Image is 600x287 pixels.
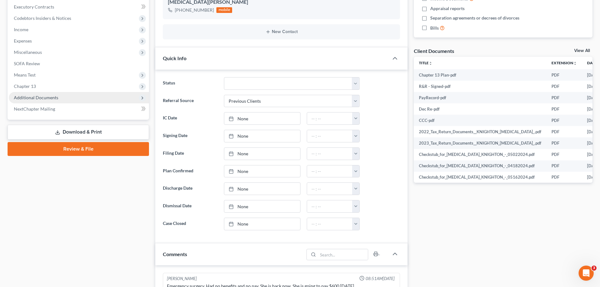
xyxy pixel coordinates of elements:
span: Miscellaneous [14,49,42,55]
input: -- : -- [307,130,352,142]
td: PDF [546,160,582,172]
input: -- : -- [307,112,352,124]
td: PDF [546,69,582,81]
div: Client Documents [414,48,454,54]
button: New Contact [168,29,395,34]
i: unfold_more [573,61,577,65]
input: -- : -- [307,165,352,177]
td: Checkstub_for_[MEDICAL_DATA]_KNIGHTON_-_05022024.pdf [414,149,546,160]
a: Review & File [8,142,149,156]
span: Separation agreements or decrees of divorces [430,15,519,21]
span: NextChapter Mailing [14,106,55,112]
label: Case Closed [160,218,220,230]
label: Discharge Date [160,182,220,195]
a: None [224,218,300,230]
a: None [224,165,300,177]
td: CCC-pdf [414,115,546,126]
span: Executory Contracts [14,4,54,9]
label: Plan Confirmed [160,165,220,178]
td: Checkstub_for_[MEDICAL_DATA]_KNIGHTON_-_04182024.pdf [414,160,546,172]
td: PDF [546,126,582,137]
td: PDF [546,149,582,160]
span: Expenses [14,38,32,43]
span: Appraisal reports [430,5,465,12]
div: [PHONE_NUMBER] [175,7,214,13]
td: Chapter 13 Plan-pdf [414,69,546,81]
a: Executory Contracts [9,1,149,13]
span: Codebtors Insiders & Notices [14,15,71,21]
td: PDF [546,103,582,115]
input: Search... [318,249,368,260]
a: NextChapter Mailing [9,103,149,115]
a: None [224,183,300,195]
td: PDF [546,172,582,183]
i: unfold_more [429,61,432,65]
td: PDF [546,81,582,92]
a: Titleunfold_more [419,60,432,65]
a: View All [574,49,590,53]
input: -- : -- [307,218,352,230]
a: None [224,148,300,160]
label: Referral Source [160,95,220,107]
td: Checkstub_for_[MEDICAL_DATA]_KNIGHTON_-_05162024.pdf [414,172,546,183]
a: Download & Print [8,125,149,140]
td: Dec Re-pdf [414,103,546,115]
span: Additional Documents [14,95,58,100]
input: -- : -- [307,183,352,195]
span: Means Test [14,72,36,77]
span: Comments [163,251,187,257]
input: -- : -- [307,200,352,212]
label: IC Date [160,112,220,125]
td: PDF [546,92,582,103]
label: Signing Date [160,130,220,142]
a: None [224,200,300,212]
label: Status [160,77,220,90]
td: 2023_Tax_Return_Documents__KNIGHTON_[MEDICAL_DATA]_.pdf [414,137,546,149]
span: Quick Info [163,55,186,61]
a: SOFA Review [9,58,149,69]
a: Extensionunfold_more [551,60,577,65]
a: None [224,130,300,142]
span: Bills [430,25,439,31]
div: [PERSON_NAME] [167,276,197,282]
span: Income [14,27,28,32]
a: None [224,112,300,124]
input: -- : -- [307,148,352,160]
span: Chapter 13 [14,83,36,89]
iframe: Intercom live chat [579,266,594,281]
td: PayRecord-pdf [414,92,546,103]
span: 08:51AM[DATE] [366,276,395,282]
span: 3 [591,266,597,271]
div: mobile [216,7,232,13]
label: Filing Date [160,147,220,160]
span: SOFA Review [14,61,40,66]
td: PDF [546,137,582,149]
td: R&R - Signed-pdf [414,81,546,92]
td: PDF [546,115,582,126]
label: Dismissal Date [160,200,220,213]
td: 2022_Tax_Return_Documents__KNIGHTON_[MEDICAL_DATA]_.pdf [414,126,546,137]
